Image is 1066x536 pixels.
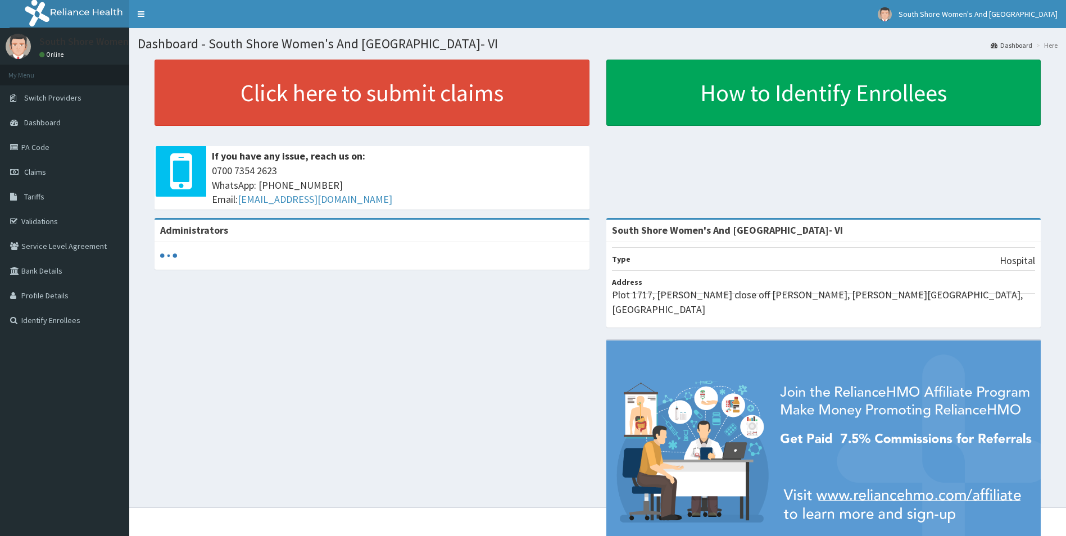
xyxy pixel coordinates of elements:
p: South Shore Women's And [GEOGRAPHIC_DATA] [39,37,250,47]
span: Dashboard [24,117,61,128]
span: Tariffs [24,192,44,202]
li: Here [1033,40,1058,50]
svg: audio-loading [160,247,177,264]
h1: Dashboard - South Shore Women's And [GEOGRAPHIC_DATA]- VI [138,37,1058,51]
b: If you have any issue, reach us on: [212,149,365,162]
p: Plot 1717, [PERSON_NAME] close off [PERSON_NAME], [PERSON_NAME][GEOGRAPHIC_DATA], [GEOGRAPHIC_DATA] [612,288,1036,316]
span: Switch Providers [24,93,81,103]
a: How to Identify Enrollees [606,60,1041,126]
a: Dashboard [991,40,1032,50]
a: [EMAIL_ADDRESS][DOMAIN_NAME] [238,193,392,206]
span: 0700 7354 2623 WhatsApp: [PHONE_NUMBER] Email: [212,163,584,207]
a: Online [39,51,66,58]
p: Hospital [1000,253,1035,268]
img: User Image [6,34,31,59]
span: South Shore Women's And [GEOGRAPHIC_DATA] [899,9,1058,19]
img: User Image [878,7,892,21]
strong: South Shore Women's And [GEOGRAPHIC_DATA]- VI [612,224,843,237]
b: Address [612,277,642,287]
a: Click here to submit claims [155,60,589,126]
span: Claims [24,167,46,177]
b: Type [612,254,630,264]
b: Administrators [160,224,228,237]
